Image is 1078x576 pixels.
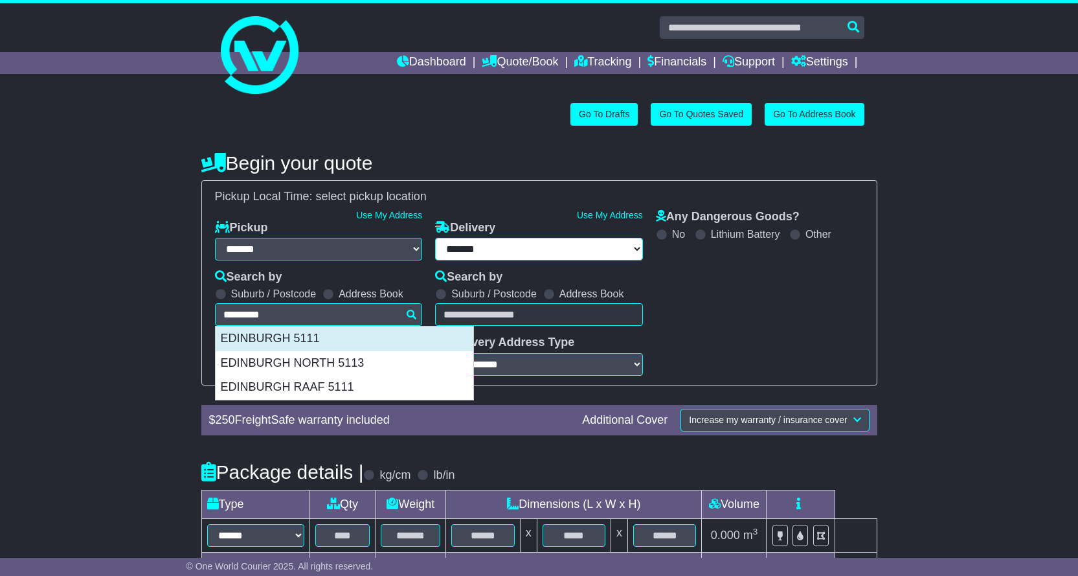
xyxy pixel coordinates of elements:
[216,327,473,351] div: EDINBURGH 5111
[576,413,674,428] div: Additional Cover
[574,52,631,74] a: Tracking
[647,52,706,74] a: Financials
[765,103,864,126] a: Go To Address Book
[201,461,364,483] h4: Package details |
[743,529,758,542] span: m
[231,288,317,300] label: Suburb / Postcode
[559,288,624,300] label: Address Book
[356,210,422,220] a: Use My Address
[216,413,235,426] span: 250
[446,490,702,518] td: Dimensions (L x W x H)
[309,490,376,518] td: Qty
[791,52,848,74] a: Settings
[433,468,455,483] label: lb/in
[656,210,800,224] label: Any Dangerous Goods?
[451,288,537,300] label: Suburb / Postcode
[482,52,558,74] a: Quote/Book
[201,152,877,174] h4: Begin your quote
[723,52,775,74] a: Support
[208,190,870,204] div: Pickup Local Time:
[805,228,831,240] label: Other
[702,490,767,518] td: Volume
[435,336,574,350] label: Delivery Address Type
[435,221,495,235] label: Delivery
[651,103,752,126] a: Go To Quotes Saved
[435,270,502,284] label: Search by
[201,490,309,518] td: Type
[376,490,446,518] td: Weight
[186,561,374,571] span: © One World Courier 2025. All rights reserved.
[611,518,628,552] td: x
[397,52,466,74] a: Dashboard
[316,190,427,203] span: select pickup location
[216,351,473,376] div: EDINBURGH NORTH 5113
[680,409,869,432] button: Increase my warranty / insurance cover
[339,288,403,300] label: Address Book
[520,518,537,552] td: x
[215,221,268,235] label: Pickup
[379,468,410,483] label: kg/cm
[672,228,685,240] label: No
[577,210,643,220] a: Use My Address
[215,270,282,284] label: Search by
[216,375,473,400] div: EDINBURGH RAAF 5111
[203,413,576,428] div: $ FreightSafe warranty included
[753,527,758,536] sup: 3
[711,529,740,542] span: 0.000
[570,103,638,126] a: Go To Drafts
[689,415,847,425] span: Increase my warranty / insurance cover
[711,228,780,240] label: Lithium Battery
